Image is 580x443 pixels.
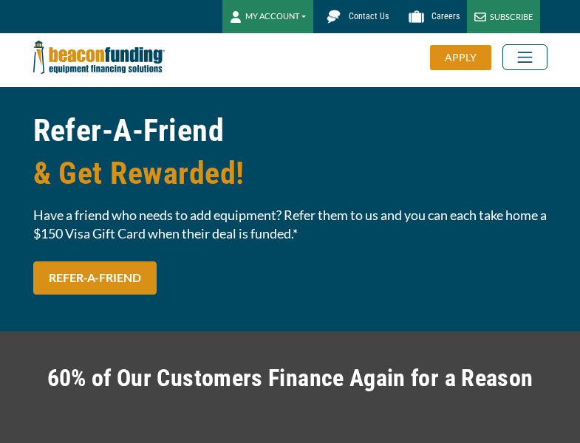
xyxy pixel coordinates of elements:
h1: Refer-A-Friend [33,109,547,195]
span: Contact Us [349,11,389,21]
a: REFER-A-FRIEND [33,261,157,295]
h2: 60% of Our Customers Finance Again for a Reason [33,361,547,395]
button: Toggle navigation [502,44,547,70]
span: Have a friend who needs to add equipment? Refer them to us and you can each take home a $150 Visa... [33,206,547,243]
a: Careers [396,4,467,30]
img: Beacon Funding Corporation logo [33,33,165,81]
a: APPLY [430,45,502,70]
div: APPLY [430,45,491,70]
span: Careers [431,11,460,21]
a: Contact Us [313,4,396,30]
span: & Get Rewarded! [33,152,547,195]
img: Beacon Funding Careers [403,4,429,30]
img: Beacon Funding chat [321,4,347,30]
